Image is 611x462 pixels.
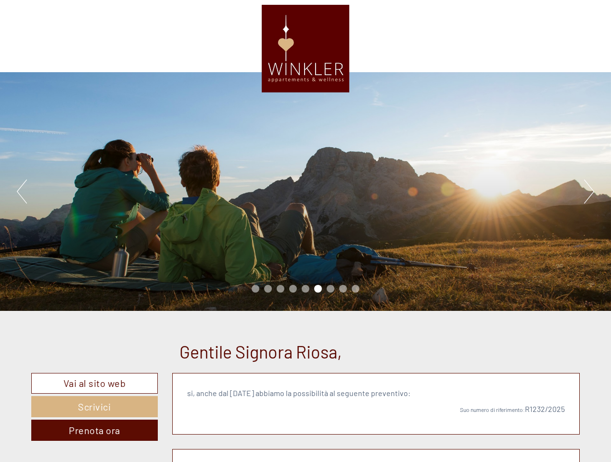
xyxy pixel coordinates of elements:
[17,180,27,204] button: Previous
[7,26,147,55] div: Buon giorno, come possiamo aiutarla?
[187,404,565,415] p: R1232/2025
[14,28,142,36] div: Appartements & Wellness [PERSON_NAME]
[584,180,594,204] button: Next
[31,373,158,394] a: Vai al sito web
[328,249,379,270] button: Invia
[187,388,565,399] p: si, anche dal [DATE] abbiamo la possibilità al seguente preventivo:
[31,396,158,417] a: Scrivici
[170,7,208,24] div: lunedì
[179,342,342,361] h1: Gentile Signora Riosa,
[31,420,158,441] a: Prenota ora
[460,406,525,413] span: Suo numero di riferimento:
[14,47,142,53] small: 02:55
